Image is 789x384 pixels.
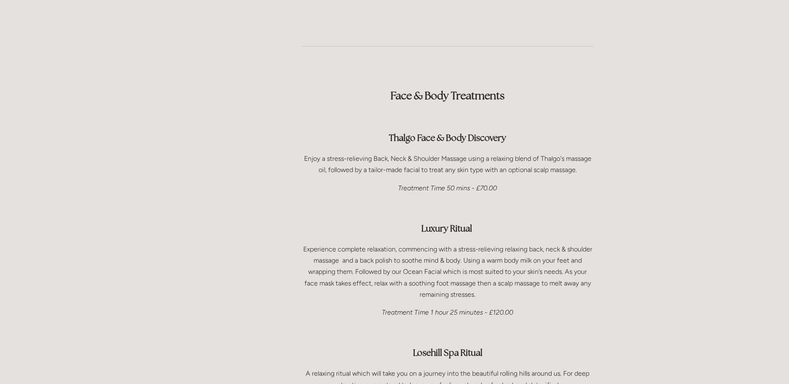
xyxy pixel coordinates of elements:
[398,184,497,192] em: Treatment Time 50 mins - £70.00
[382,308,513,316] em: Treatment Time 1 hour 25 minutes - £120.00
[391,89,505,102] strong: Face & Body Treatments
[302,244,594,300] p: Experience complete relaxation, commencing with a stress-relieving relaxing back, neck & shoulder...
[389,132,506,143] strong: Thalgo Face & Body Discovery
[413,347,482,358] strong: Losehill Spa Ritual
[421,223,472,234] strong: Luxury Ritual
[302,153,594,175] p: Enjoy a stress-relieving Back, Neck & Shoulder Massage using a relaxing blend of Thalgo's massage...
